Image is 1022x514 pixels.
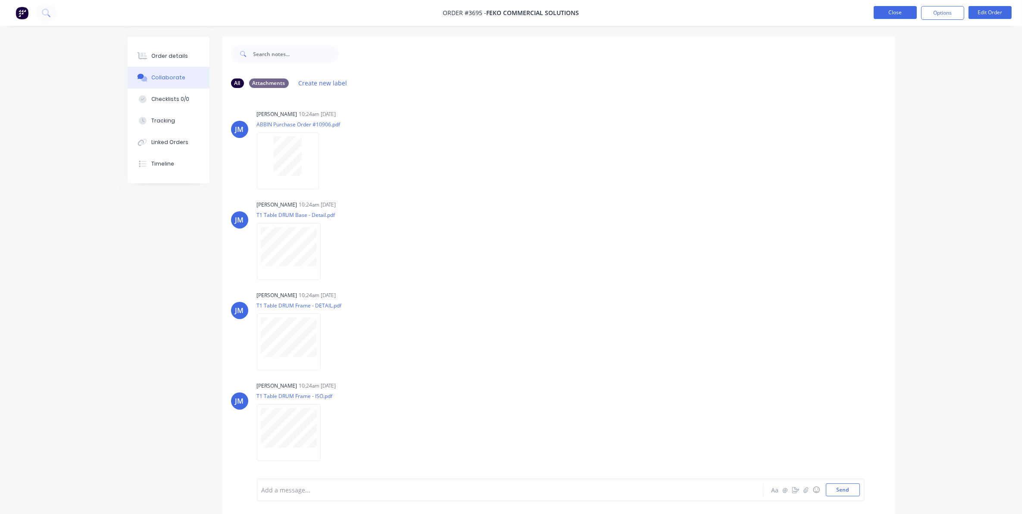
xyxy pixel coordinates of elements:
button: Order details [128,45,209,67]
span: Feko Commercial Solutions [487,9,579,17]
input: Search notes... [253,45,339,63]
span: Order #3695 - [443,9,487,17]
div: Collaborate [151,74,185,81]
p: T1 Table DRUM Frame - ISO.pdf [257,392,333,400]
div: [PERSON_NAME] [257,291,297,299]
div: 10:24am [DATE] [299,382,336,390]
div: JM [235,124,244,135]
div: All [231,78,244,88]
div: Attachments [249,78,289,88]
button: Send [826,483,860,496]
button: Tracking [128,110,209,132]
div: [PERSON_NAME] [257,382,297,390]
button: Collaborate [128,67,209,88]
button: Options [921,6,964,20]
p: T1 Table DRUM Base - Detail.pdf [257,211,335,219]
div: 10:24am [DATE] [299,110,336,118]
button: Edit Order [969,6,1012,19]
button: @ [780,485,791,495]
button: Linked Orders [128,132,209,153]
div: JM [235,215,244,225]
button: Aa [770,485,780,495]
button: Checklists 0/0 [128,88,209,110]
div: [PERSON_NAME] [257,110,297,118]
div: JM [235,396,244,406]
p: ABBIN Purchase Order #10906.pdf [257,121,341,128]
button: Timeline [128,153,209,175]
div: 10:24am [DATE] [299,291,336,299]
div: Tracking [151,117,175,125]
div: [PERSON_NAME] [257,201,297,209]
p: T1 Table DRUM Frame - DETAIL.pdf [257,302,342,309]
div: Checklists 0/0 [151,95,189,103]
button: Close [874,6,917,19]
button: ☺ [811,485,822,495]
div: Timeline [151,160,174,168]
div: Order details [151,52,188,60]
div: Linked Orders [151,138,188,146]
button: Create new label [294,77,352,89]
div: 10:24am [DATE] [299,201,336,209]
div: JM [235,305,244,316]
img: Factory [16,6,28,19]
